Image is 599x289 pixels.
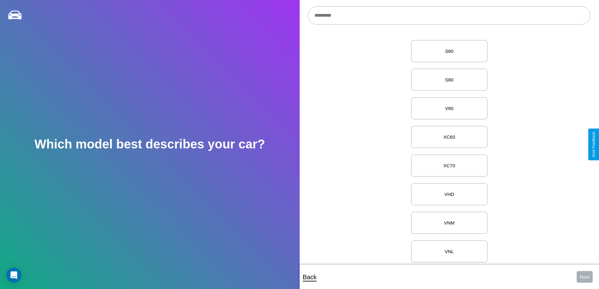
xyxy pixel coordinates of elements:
[418,104,481,113] p: V60
[577,271,593,283] button: Next
[34,137,265,151] h2: Which model best describes your car?
[418,161,481,170] p: XC70
[418,247,481,256] p: VNL
[418,190,481,198] p: VHD
[418,75,481,84] p: S80
[591,132,596,157] div: Give Feedback
[418,133,481,141] p: XC60
[303,271,317,283] p: Back
[418,47,481,55] p: S60
[6,268,21,283] div: Open Intercom Messenger
[418,219,481,227] p: VNM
